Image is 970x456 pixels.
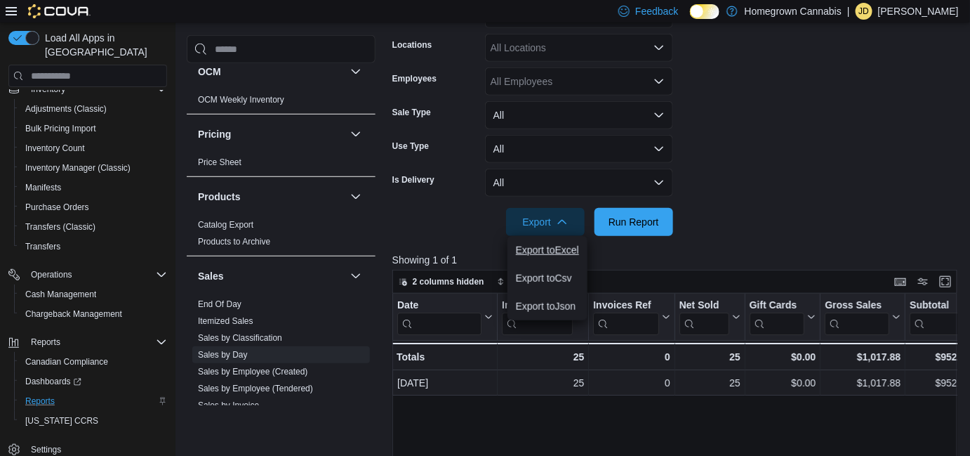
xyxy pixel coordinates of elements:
[679,299,740,335] button: Net Sold
[20,100,167,117] span: Adjustments (Classic)
[14,217,173,237] button: Transfers (Classic)
[749,299,804,313] div: Gift Cards
[397,348,493,365] div: Totals
[347,268,364,285] button: Sales
[198,299,241,309] a: End Of Day
[25,202,89,213] span: Purchase Orders
[14,178,173,197] button: Manifests
[679,375,740,392] div: 25
[915,273,931,290] button: Display options
[198,219,253,230] span: Catalog Export
[25,376,81,387] span: Dashboards
[749,348,816,365] div: $0.00
[198,190,241,204] h3: Products
[198,157,241,167] a: Price Sheet
[3,265,173,285] button: Operations
[516,245,579,256] span: Export to Excel
[507,236,587,264] button: Export toExcel
[507,292,587,320] button: Export toJson
[20,179,167,196] span: Manifests
[198,190,345,204] button: Products
[20,373,167,390] span: Dashboards
[14,411,173,431] button: [US_STATE] CCRS
[397,299,481,313] div: Date
[187,154,376,176] div: Pricing
[20,199,95,216] a: Purchase Orders
[25,415,98,426] span: [US_STATE] CCRS
[937,273,954,290] button: Enter fullscreen
[392,141,429,152] label: Use Type
[397,299,493,335] button: Date
[198,65,221,79] h3: OCM
[14,119,173,138] button: Bulk Pricing Import
[20,393,167,410] span: Reports
[198,400,259,411] span: Sales by Invoice
[25,221,95,233] span: Transfers (Classic)
[847,3,850,20] p: |
[825,348,901,365] div: $1,017.88
[20,306,128,323] a: Chargeback Management
[825,375,901,392] div: $1,017.88
[14,237,173,256] button: Transfers
[198,237,270,247] a: Products to Archive
[198,383,313,394] span: Sales by Employee (Tendered)
[198,384,313,393] a: Sales by Employee (Tendered)
[485,101,673,129] button: All
[516,301,579,312] span: Export to Json
[20,286,167,303] span: Cash Management
[20,238,66,255] a: Transfers
[392,107,431,118] label: Sale Type
[653,42,665,53] button: Open list of options
[20,140,91,157] a: Inventory Count
[690,4,719,19] input: Dark Mode
[20,140,167,157] span: Inventory Count
[198,316,253,326] a: Itemized Sales
[198,157,241,168] span: Price Sheet
[198,236,270,247] span: Products to Archive
[20,393,60,410] a: Reports
[198,95,284,105] a: OCM Weekly Inventory
[507,264,587,292] button: Export toCsv
[14,304,173,324] button: Chargeback Management
[593,299,670,335] button: Invoices Ref
[593,299,658,335] div: Invoices Ref
[392,174,434,185] label: Is Delivery
[397,299,481,335] div: Date
[14,391,173,411] button: Reports
[20,159,167,176] span: Inventory Manager (Classic)
[609,215,659,229] span: Run Report
[198,350,248,360] a: Sales by Day
[20,100,112,117] a: Adjustments (Classic)
[25,266,167,283] span: Operations
[397,375,493,392] div: [DATE]
[14,99,173,119] button: Adjustments (Classic)
[198,127,231,141] h3: Pricing
[347,63,364,80] button: OCM
[31,444,61,455] span: Settings
[25,334,167,351] span: Reports
[485,135,673,163] button: All
[198,269,345,283] button: Sales
[20,238,167,255] span: Transfers
[594,208,673,236] button: Run Report
[187,91,376,114] div: OCM
[14,372,173,391] a: Dashboards
[593,348,670,365] div: 0
[347,188,364,205] button: Products
[679,299,729,313] div: Net Sold
[20,353,167,370] span: Canadian Compliance
[502,348,584,365] div: 25
[20,353,114,370] a: Canadian Compliance
[14,197,173,217] button: Purchase Orders
[679,348,740,365] div: 25
[20,159,136,176] a: Inventory Manager (Classic)
[25,143,85,154] span: Inventory Count
[198,400,259,410] a: Sales by Invoice
[347,126,364,143] button: Pricing
[506,208,585,236] button: Export
[749,299,816,335] button: Gift Cards
[749,299,804,335] div: Gift Card Sales
[20,179,67,196] a: Manifests
[593,375,670,392] div: 0
[31,269,72,280] span: Operations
